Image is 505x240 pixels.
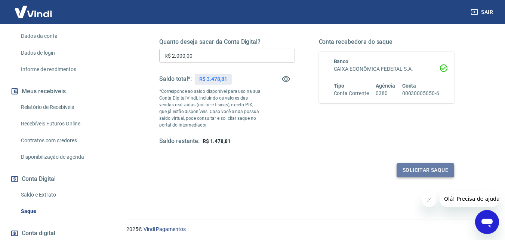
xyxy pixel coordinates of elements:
h6: Conta Corrente [334,89,369,97]
span: Banco [334,58,349,64]
a: Saque [18,204,103,219]
iframe: Fechar mensagem [422,192,437,207]
h6: 00030005050-6 [402,89,439,97]
p: *Corresponde ao saldo disponível para uso na sua Conta Digital Vindi. Incluindo os valores das ve... [159,88,261,128]
a: Recebíveis Futuros Online [18,116,103,131]
a: Dados da conta [18,28,103,44]
span: Conta [402,83,416,89]
a: Dados de login [18,45,103,61]
iframe: Botão para abrir a janela de mensagens [475,210,499,234]
h6: 0380 [376,89,395,97]
h5: Conta recebedora do saque [319,38,455,46]
img: Vindi [9,0,58,23]
button: Sair [469,5,496,19]
p: 2025 © [126,225,487,233]
a: Saldo e Extrato [18,187,103,203]
h6: CAIXA ECONÔMICA FEDERAL S.A. [334,65,440,73]
button: Conta Digital [9,171,103,187]
h5: Saldo restante: [159,137,200,145]
span: Tipo [334,83,345,89]
a: Contratos com credores [18,133,103,148]
p: R$ 3.478,81 [199,75,227,83]
span: Olá! Precisa de ajuda? [4,5,63,11]
button: Meus recebíveis [9,83,103,100]
iframe: Mensagem da empresa [440,191,499,207]
a: Disponibilização de agenda [18,149,103,165]
h5: Saldo total*: [159,75,192,83]
span: Conta digital [22,228,55,239]
span: R$ 1.478,81 [203,138,230,144]
button: Solicitar saque [397,163,454,177]
a: Vindi Pagamentos [144,226,186,232]
span: Agência [376,83,395,89]
a: Informe de rendimentos [18,62,103,77]
h5: Quanto deseja sacar da Conta Digital? [159,38,295,46]
a: Relatório de Recebíveis [18,100,103,115]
